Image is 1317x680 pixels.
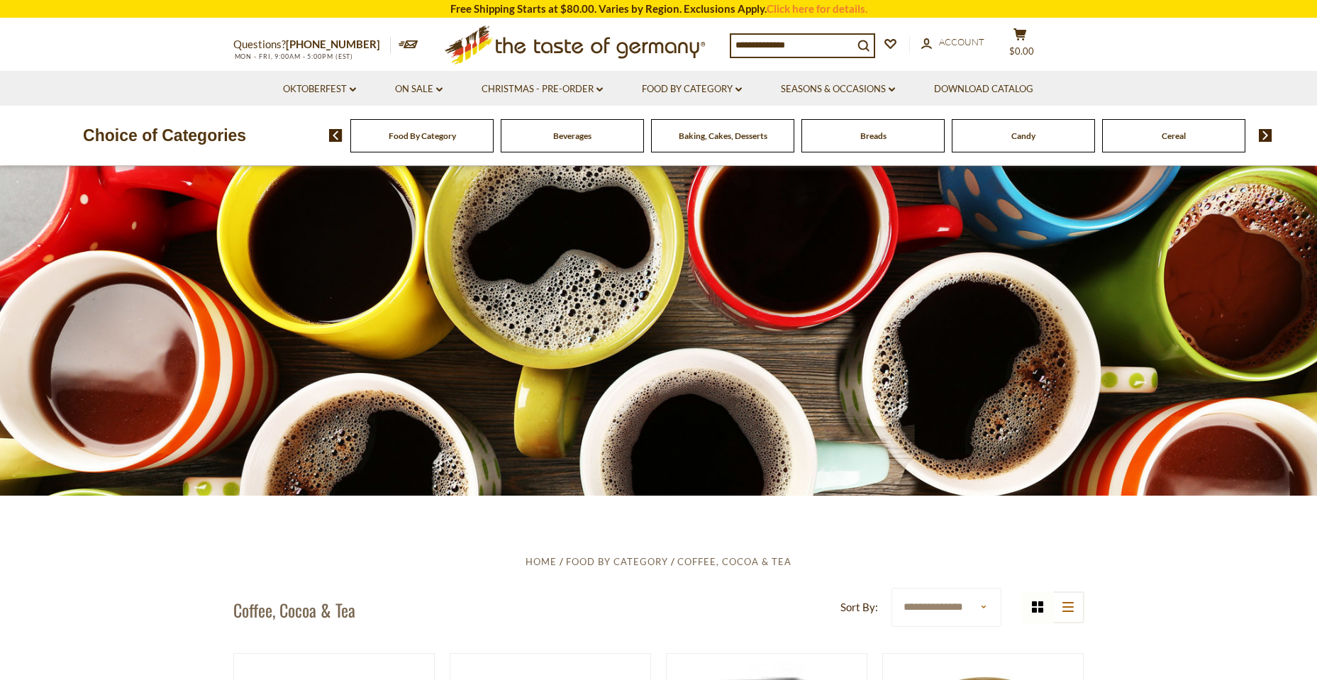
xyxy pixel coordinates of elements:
a: [PHONE_NUMBER] [286,38,380,50]
span: Account [939,36,984,48]
a: Christmas - PRE-ORDER [482,82,603,97]
label: Sort By: [840,598,878,616]
span: MON - FRI, 9:00AM - 5:00PM (EST) [233,52,354,60]
a: Oktoberfest [283,82,356,97]
a: Download Catalog [934,82,1033,97]
a: Breads [860,130,887,141]
a: Food By Category [566,556,668,567]
a: Candy [1011,130,1035,141]
button: $0.00 [999,28,1042,63]
img: previous arrow [329,129,343,142]
a: Baking, Cakes, Desserts [679,130,767,141]
a: Coffee, Cocoa & Tea [677,556,791,567]
a: Food By Category [642,82,742,97]
a: Click here for details. [767,2,867,15]
span: $0.00 [1009,45,1034,57]
a: Account [921,35,984,50]
a: Cereal [1162,130,1186,141]
a: Seasons & Occasions [781,82,895,97]
a: On Sale [395,82,443,97]
a: Home [526,556,557,567]
a: Beverages [553,130,591,141]
h1: Coffee, Cocoa & Tea [233,599,355,620]
p: Questions? [233,35,391,54]
a: Food By Category [389,130,456,141]
img: next arrow [1259,129,1272,142]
